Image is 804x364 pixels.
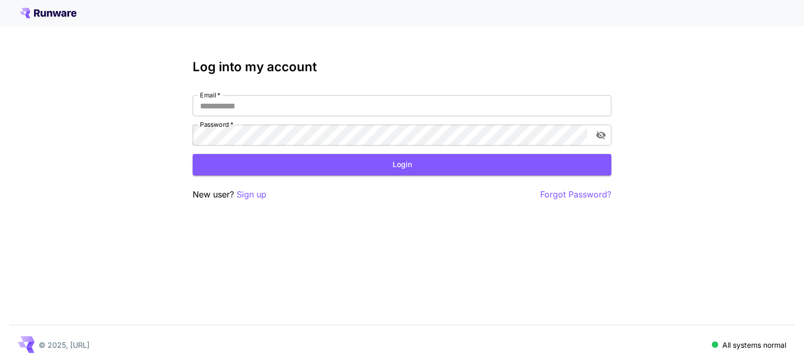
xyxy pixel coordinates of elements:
[39,339,90,350] p: © 2025, [URL]
[722,339,786,350] p: All systems normal
[237,188,266,201] button: Sign up
[200,120,233,129] label: Password
[200,91,220,100] label: Email
[193,188,266,201] p: New user?
[193,154,611,175] button: Login
[540,188,611,201] button: Forgot Password?
[193,60,611,74] h3: Log into my account
[591,126,610,145] button: toggle password visibility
